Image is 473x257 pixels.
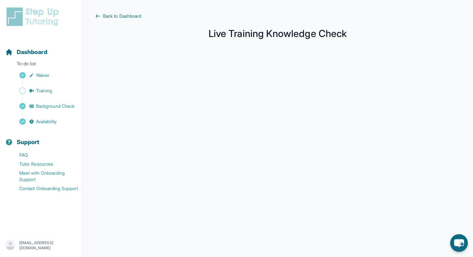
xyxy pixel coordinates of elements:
[3,127,79,149] button: Support
[95,13,460,19] a: Back to Dashboard
[17,48,47,57] span: Dashboard
[5,6,62,27] img: logo
[17,138,40,147] span: Support
[36,103,75,109] span: Background Check
[5,169,82,184] a: Meet with Onboarding Support
[36,72,50,78] span: Waiver
[5,102,82,111] a: Background Check
[5,184,82,193] a: Contact Onboarding Support
[95,30,460,37] h1: Live Training Knowledge Check
[5,86,82,95] a: Training
[3,60,79,69] p: To-do list
[36,118,57,125] span: Availability
[450,234,468,252] button: chat-button
[5,151,82,160] a: FAQ
[5,240,77,251] button: [EMAIL_ADDRESS][DOMAIN_NAME]
[19,240,77,251] p: [EMAIL_ADDRESS][DOMAIN_NAME]
[103,13,141,19] span: Back to Dashboard
[5,160,82,169] a: Tutor Resources
[5,71,82,80] a: Waiver
[5,117,82,126] a: Availability
[5,48,47,57] a: Dashboard
[3,37,79,59] button: Dashboard
[36,87,52,94] span: Training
